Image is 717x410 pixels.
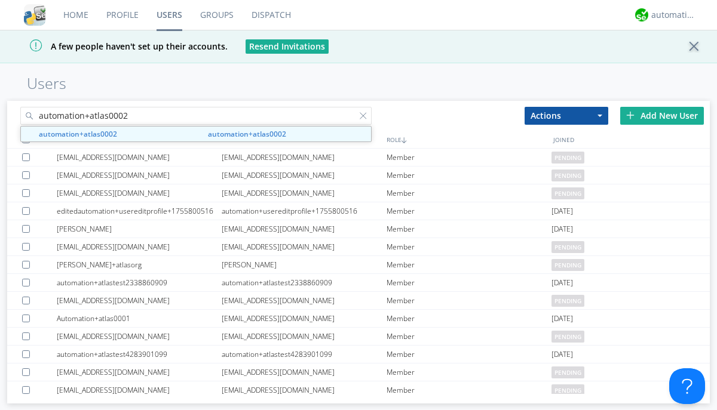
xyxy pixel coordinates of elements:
[222,220,387,238] div: [EMAIL_ADDRESS][DOMAIN_NAME]
[222,202,387,220] div: automation+usereditprofile+1755800516
[7,167,710,184] a: [EMAIL_ADDRESS][DOMAIN_NAME][EMAIL_ADDRESS][DOMAIN_NAME]Memberpending
[57,149,222,166] div: [EMAIL_ADDRESS][DOMAIN_NAME]
[7,238,710,256] a: [EMAIL_ADDRESS][DOMAIN_NAME][EMAIL_ADDRESS][DOMAIN_NAME]Memberpending
[387,274,551,291] div: Member
[222,167,387,184] div: [EMAIL_ADDRESS][DOMAIN_NAME]
[222,292,387,309] div: [EMAIL_ADDRESS][DOMAIN_NAME]
[387,292,551,309] div: Member
[222,274,387,291] div: automation+atlastest2338860909
[7,202,710,220] a: editedautomation+usereditprofile+1755800516automation+usereditprofile+1755800516Member[DATE]
[384,131,550,148] div: ROLE
[24,4,45,26] img: cddb5a64eb264b2086981ab96f4c1ba7
[551,310,573,328] span: [DATE]
[222,363,387,381] div: [EMAIL_ADDRESS][DOMAIN_NAME]
[7,292,710,310] a: [EMAIL_ADDRESS][DOMAIN_NAME][EMAIL_ADDRESS][DOMAIN_NAME]Memberpending
[387,328,551,345] div: Member
[57,310,222,327] div: Automation+atlas0001
[551,241,584,253] span: pending
[551,220,573,238] span: [DATE]
[635,8,648,21] img: d2d01cd9b4174d08988066c6d424eccd
[551,202,573,220] span: [DATE]
[7,381,710,399] a: [EMAIL_ADDRESS][DOMAIN_NAME][EMAIL_ADDRESS][DOMAIN_NAME]Memberpending
[669,368,705,404] iframe: Toggle Customer Support
[620,107,704,125] div: Add New User
[551,187,584,199] span: pending
[222,381,387,399] div: [EMAIL_ADDRESS][DOMAIN_NAME]
[387,346,551,363] div: Member
[387,149,551,166] div: Member
[387,310,551,327] div: Member
[222,184,387,202] div: [EMAIL_ADDRESS][DOMAIN_NAME]
[551,295,584,307] span: pending
[39,129,117,139] strong: automation+atlas0002
[387,238,551,255] div: Member
[57,256,222,273] div: [PERSON_NAME]+atlasorg
[57,202,222,220] div: editedautomation+usereditprofile+1755800516
[222,256,387,273] div: [PERSON_NAME]
[246,39,329,54] button: Resend Invitations
[387,167,551,184] div: Member
[57,346,222,363] div: automation+atlastest4283901099
[551,366,584,378] span: pending
[222,346,387,363] div: automation+atlastest4283901099
[7,363,710,381] a: [EMAIL_ADDRESS][DOMAIN_NAME][EMAIL_ADDRESS][DOMAIN_NAME]Memberpending
[7,220,710,238] a: [PERSON_NAME][EMAIL_ADDRESS][DOMAIN_NAME]Member[DATE]
[9,41,228,52] span: A few people haven't set up their accounts.
[387,381,551,399] div: Member
[626,111,635,119] img: plus.svg
[57,238,222,255] div: [EMAIL_ADDRESS][DOMAIN_NAME]
[57,167,222,184] div: [EMAIL_ADDRESS][DOMAIN_NAME]
[525,107,608,125] button: Actions
[7,184,710,202] a: [EMAIL_ADDRESS][DOMAIN_NAME][EMAIL_ADDRESS][DOMAIN_NAME]Memberpending
[387,184,551,202] div: Member
[208,129,286,139] strong: automation+atlas0002
[551,384,584,396] span: pending
[551,346,573,363] span: [DATE]
[222,310,387,327] div: [EMAIL_ADDRESS][DOMAIN_NAME]
[20,107,372,125] input: Search users
[387,256,551,273] div: Member
[551,152,584,164] span: pending
[222,238,387,255] div: [EMAIL_ADDRESS][DOMAIN_NAME]
[7,256,710,274] a: [PERSON_NAME]+atlasorg[PERSON_NAME]Memberpending
[57,381,222,399] div: [EMAIL_ADDRESS][DOMAIN_NAME]
[551,274,573,292] span: [DATE]
[7,274,710,292] a: automation+atlastest2338860909automation+atlastest2338860909Member[DATE]
[7,328,710,346] a: [EMAIL_ADDRESS][DOMAIN_NAME][EMAIL_ADDRESS][DOMAIN_NAME]Memberpending
[222,328,387,345] div: [EMAIL_ADDRESS][DOMAIN_NAME]
[551,331,584,343] span: pending
[57,274,222,291] div: automation+atlastest2338860909
[550,131,717,148] div: JOINED
[57,363,222,381] div: [EMAIL_ADDRESS][DOMAIN_NAME]
[7,149,710,167] a: [EMAIL_ADDRESS][DOMAIN_NAME][EMAIL_ADDRESS][DOMAIN_NAME]Memberpending
[57,184,222,202] div: [EMAIL_ADDRESS][DOMAIN_NAME]
[387,220,551,238] div: Member
[387,363,551,381] div: Member
[57,220,222,238] div: [PERSON_NAME]
[551,259,584,271] span: pending
[57,328,222,345] div: [EMAIL_ADDRESS][DOMAIN_NAME]
[651,9,696,21] div: automation+atlas
[7,346,710,363] a: automation+atlastest4283901099automation+atlastest4283901099Member[DATE]
[57,292,222,309] div: [EMAIL_ADDRESS][DOMAIN_NAME]
[7,310,710,328] a: Automation+atlas0001[EMAIL_ADDRESS][DOMAIN_NAME]Member[DATE]
[222,149,387,166] div: [EMAIL_ADDRESS][DOMAIN_NAME]
[551,169,584,181] span: pending
[387,202,551,220] div: Member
